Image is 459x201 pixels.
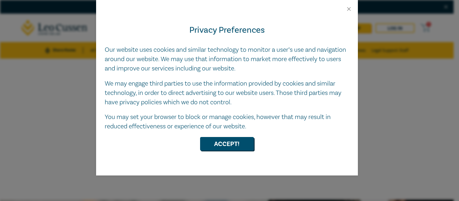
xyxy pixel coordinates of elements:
[200,137,254,151] button: Accept!
[105,79,349,107] p: We may engage third parties to use the information provided by cookies and similar technology, in...
[105,24,349,37] h4: Privacy Preferences
[105,45,349,73] p: Our website uses cookies and similar technology to monitor a user’s use and navigation around our...
[105,113,349,131] p: You may set your browser to block or manage cookies, however that may result in reduced effective...
[346,6,352,12] button: Close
